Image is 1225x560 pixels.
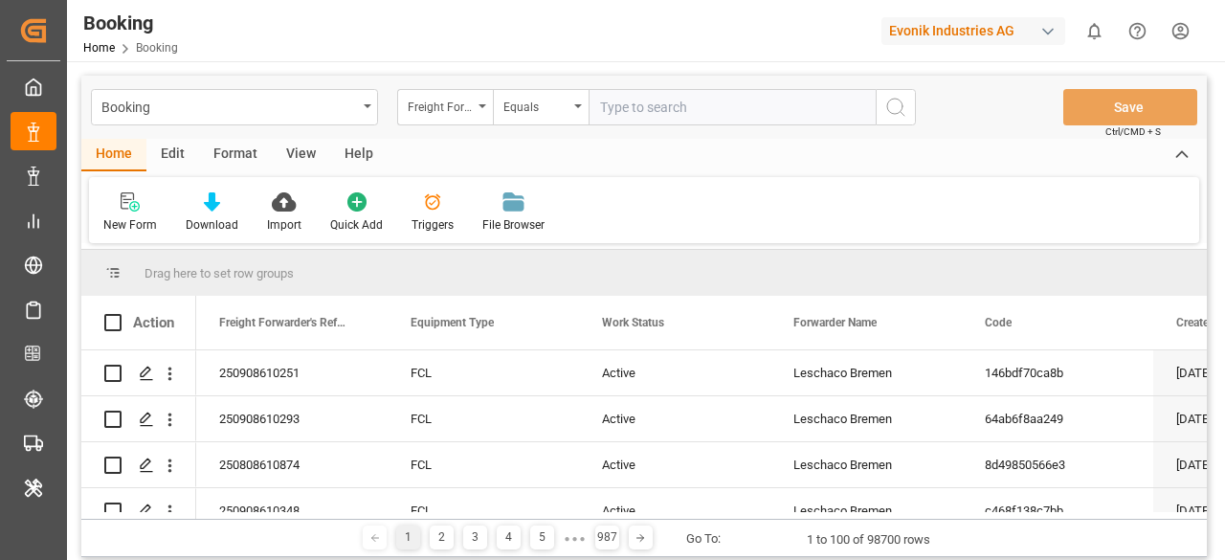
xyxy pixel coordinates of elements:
[91,89,378,125] button: open menu
[101,94,357,118] div: Booking
[793,316,877,329] span: Forwarder Name
[493,89,589,125] button: open menu
[962,350,1153,395] div: 146bdf70ca8b
[388,488,579,533] div: FCL
[564,531,585,546] div: ● ● ●
[876,89,916,125] button: search button
[579,396,770,441] div: Active
[83,9,178,37] div: Booking
[388,350,579,395] div: FCL
[1105,124,1161,139] span: Ctrl/CMD + S
[272,139,330,171] div: View
[145,266,294,280] span: Drag here to set row groups
[579,350,770,395] div: Active
[482,216,545,234] div: File Browser
[807,530,930,549] div: 1 to 100 of 98700 rows
[579,488,770,533] div: Active
[186,216,238,234] div: Download
[81,139,146,171] div: Home
[196,350,388,395] div: 250908610251
[595,526,619,549] div: 987
[411,316,494,329] span: Equipment Type
[686,529,721,549] div: Go To:
[602,316,664,329] span: Work Status
[81,488,196,534] div: Press SPACE to select this row.
[962,396,1153,441] div: 64ab6f8aa249
[133,314,174,331] div: Action
[408,94,473,116] div: Freight Forwarder's Reference No.
[81,396,196,442] div: Press SPACE to select this row.
[81,442,196,488] div: Press SPACE to select this row.
[770,396,962,441] div: Leschaco Bremen
[397,89,493,125] button: open menu
[83,41,115,55] a: Home
[388,396,579,441] div: FCL
[267,216,301,234] div: Import
[196,396,388,441] div: 250908610293
[196,488,388,533] div: 250908610348
[579,442,770,487] div: Active
[396,526,420,549] div: 1
[503,94,568,116] div: Equals
[330,139,388,171] div: Help
[1116,10,1159,53] button: Help Center
[985,316,1012,329] span: Code
[199,139,272,171] div: Format
[330,216,383,234] div: Quick Add
[530,526,554,549] div: 5
[463,526,487,549] div: 3
[770,442,962,487] div: Leschaco Bremen
[770,488,962,533] div: Leschaco Bremen
[81,350,196,396] div: Press SPACE to select this row.
[430,526,454,549] div: 2
[412,216,454,234] div: Triggers
[962,442,1153,487] div: 8d49850566e3
[881,12,1073,49] button: Evonik Industries AG
[219,316,347,329] span: Freight Forwarder's Reference No.
[770,350,962,395] div: Leschaco Bremen
[1073,10,1116,53] button: show 0 new notifications
[962,488,1153,533] div: c468f138c7bb
[1063,89,1197,125] button: Save
[589,89,876,125] input: Type to search
[196,442,388,487] div: 250808610874
[388,442,579,487] div: FCL
[881,17,1065,45] div: Evonik Industries AG
[103,216,157,234] div: New Form
[497,526,521,549] div: 4
[146,139,199,171] div: Edit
